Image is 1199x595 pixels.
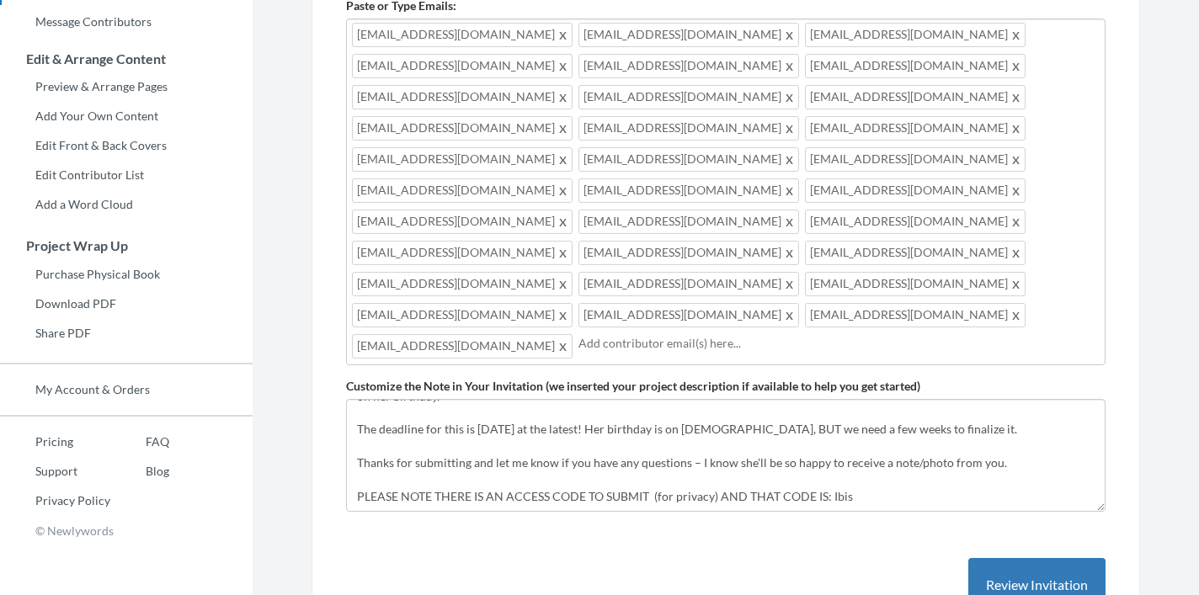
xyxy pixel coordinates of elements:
[352,272,573,296] span: [EMAIL_ADDRESS][DOMAIN_NAME]
[352,116,573,141] span: [EMAIL_ADDRESS][DOMAIN_NAME]
[578,210,799,234] span: [EMAIL_ADDRESS][DOMAIN_NAME]
[352,210,573,234] span: [EMAIL_ADDRESS][DOMAIN_NAME]
[805,23,1026,47] span: [EMAIL_ADDRESS][DOMAIN_NAME]
[578,85,799,109] span: [EMAIL_ADDRESS][DOMAIN_NAME]
[1,238,253,253] h3: Project Wrap Up
[578,241,799,265] span: [EMAIL_ADDRESS][DOMAIN_NAME]
[352,85,573,109] span: [EMAIL_ADDRESS][DOMAIN_NAME]
[805,116,1026,141] span: [EMAIL_ADDRESS][DOMAIN_NAME]
[1,51,253,66] h3: Edit & Arrange Content
[352,178,573,203] span: [EMAIL_ADDRESS][DOMAIN_NAME]
[352,147,573,172] span: [EMAIL_ADDRESS][DOMAIN_NAME]
[805,241,1026,265] span: [EMAIL_ADDRESS][DOMAIN_NAME]
[578,147,799,172] span: [EMAIL_ADDRESS][DOMAIN_NAME]
[805,85,1026,109] span: [EMAIL_ADDRESS][DOMAIN_NAME]
[352,241,573,265] span: [EMAIL_ADDRESS][DOMAIN_NAME]
[352,23,573,47] span: [EMAIL_ADDRESS][DOMAIN_NAME]
[805,54,1026,78] span: [EMAIL_ADDRESS][DOMAIN_NAME]
[805,210,1026,234] span: [EMAIL_ADDRESS][DOMAIN_NAME]
[110,459,169,484] a: Blog
[805,303,1026,327] span: [EMAIL_ADDRESS][DOMAIN_NAME]
[578,272,799,296] span: [EMAIL_ADDRESS][DOMAIN_NAME]
[578,116,799,141] span: [EMAIL_ADDRESS][DOMAIN_NAME]
[805,272,1026,296] span: [EMAIL_ADDRESS][DOMAIN_NAME]
[346,399,1106,512] textarea: Hi Friends & Family, Please help us celebrate [PERSON_NAME]'s 70th Birthday! She has a few great ...
[352,303,573,327] span: [EMAIL_ADDRESS][DOMAIN_NAME]
[805,178,1026,203] span: [EMAIL_ADDRESS][DOMAIN_NAME]
[352,334,573,359] span: [EMAIL_ADDRESS][DOMAIN_NAME]
[578,178,799,203] span: [EMAIL_ADDRESS][DOMAIN_NAME]
[346,378,920,395] label: Customize the Note in Your Invitation (we inserted your project description if available to help ...
[805,147,1026,172] span: [EMAIL_ADDRESS][DOMAIN_NAME]
[110,429,169,454] a: FAQ
[578,54,799,78] span: [EMAIL_ADDRESS][DOMAIN_NAME]
[578,23,799,47] span: [EMAIL_ADDRESS][DOMAIN_NAME]
[578,334,1100,353] input: Add contributor email(s) here...
[352,54,573,78] span: [EMAIL_ADDRESS][DOMAIN_NAME]
[35,12,96,27] span: Support
[578,303,799,327] span: [EMAIL_ADDRESS][DOMAIN_NAME]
